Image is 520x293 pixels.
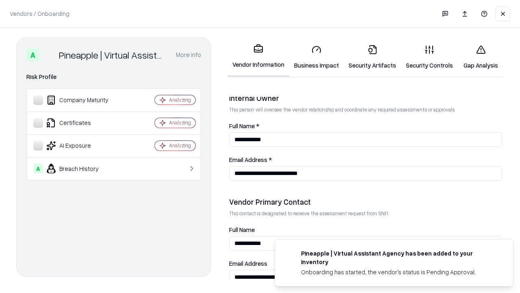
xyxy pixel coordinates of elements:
img: trypineapple.com [285,249,295,259]
a: Vendor Information [227,37,289,77]
div: Analyzing [169,142,191,149]
div: Analyzing [169,96,191,103]
label: Full Name * [229,123,502,129]
img: Pineapple | Virtual Assistant Agency [43,48,56,61]
p: Vendors / Onboarding [10,9,69,18]
div: Analyzing [169,119,191,126]
div: Risk Profile [26,72,201,82]
div: Pineapple | Virtual Assistant Agency [59,48,166,61]
a: Security Controls [401,38,458,76]
div: Pineapple | Virtual Assistant Agency has been added to your inventory [301,249,494,266]
a: Gap Analysis [458,38,504,76]
label: Full Name [229,227,502,233]
div: Internal Owner [229,93,502,103]
button: More info [176,48,201,62]
a: Business Impact [289,38,344,76]
p: This person will oversee the vendor relationship and coordinate any required assessments or appro... [229,106,502,113]
div: Certificates [33,118,130,128]
div: Vendor Primary Contact [229,197,502,207]
label: Email Address * [229,157,502,163]
a: Security Artifacts [344,38,401,76]
div: Company Maturity [33,95,130,105]
div: A [33,164,43,173]
p: This contact is designated to receive the assessment request from Shift [229,210,502,217]
div: AI Exposure [33,141,130,151]
label: Email Address [229,260,502,267]
div: Breach History [33,164,130,173]
div: A [26,48,39,61]
div: Onboarding has started, the vendor's status is Pending Approval. [301,268,494,276]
